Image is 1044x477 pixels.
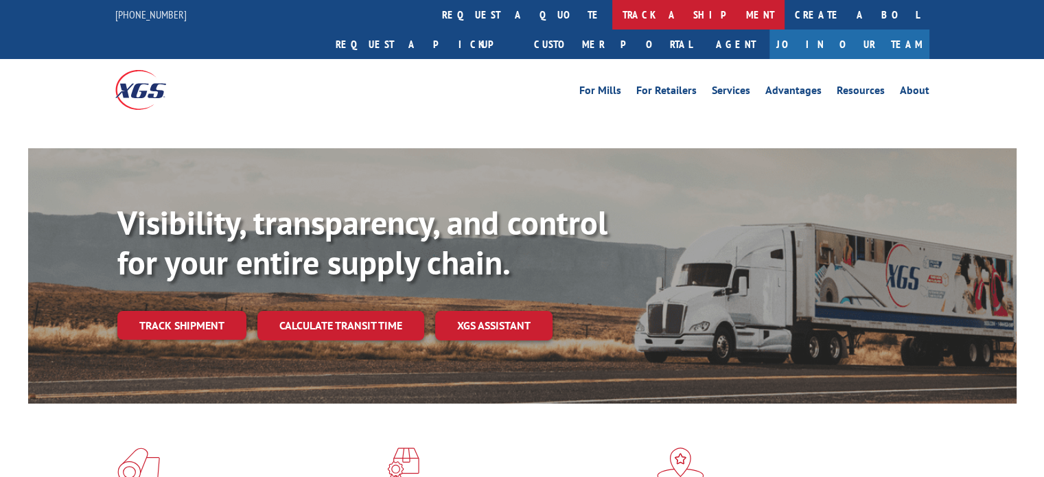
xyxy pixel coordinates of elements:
[435,311,553,340] a: XGS ASSISTANT
[636,85,697,100] a: For Retailers
[900,85,929,100] a: About
[765,85,822,100] a: Advantages
[325,30,524,59] a: Request a pickup
[769,30,929,59] a: Join Our Team
[257,311,424,340] a: Calculate transit time
[702,30,769,59] a: Agent
[837,85,885,100] a: Resources
[115,8,187,21] a: [PHONE_NUMBER]
[117,201,607,283] b: Visibility, transparency, and control for your entire supply chain.
[524,30,702,59] a: Customer Portal
[117,311,246,340] a: Track shipment
[712,85,750,100] a: Services
[579,85,621,100] a: For Mills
